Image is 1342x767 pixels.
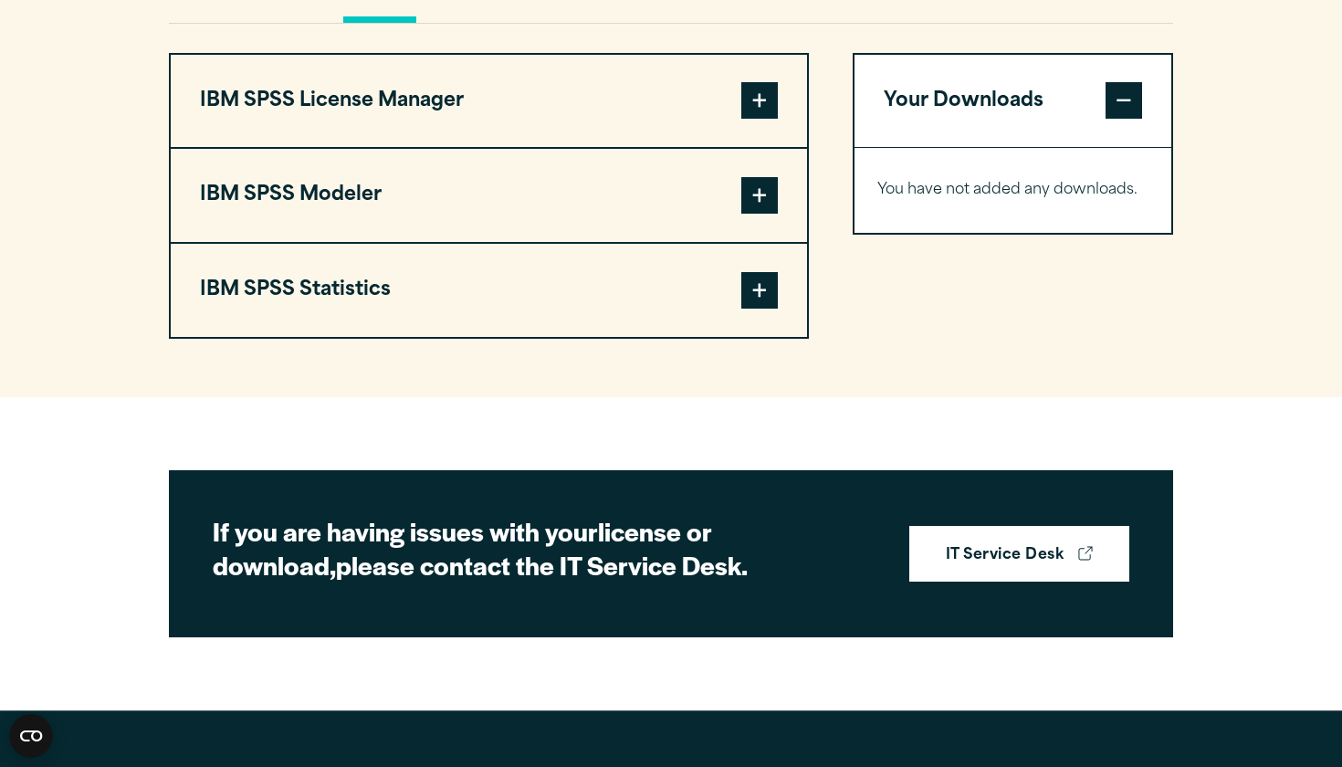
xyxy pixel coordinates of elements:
button: IBM SPSS License Manager [171,55,807,148]
p: You have not added any downloads. [877,177,1148,204]
strong: license or download, [213,512,712,583]
strong: IT Service Desk [946,544,1064,568]
button: Your Downloads [854,55,1171,148]
div: Your Downloads [854,147,1171,233]
a: IT Service Desk [909,526,1129,583]
button: IBM SPSS Modeler [171,149,807,242]
button: Open CMP widget [9,714,53,758]
button: IBM SPSS Statistics [171,244,807,337]
h2: If you are having issues with your please contact the IT Service Desk. [213,514,852,583]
